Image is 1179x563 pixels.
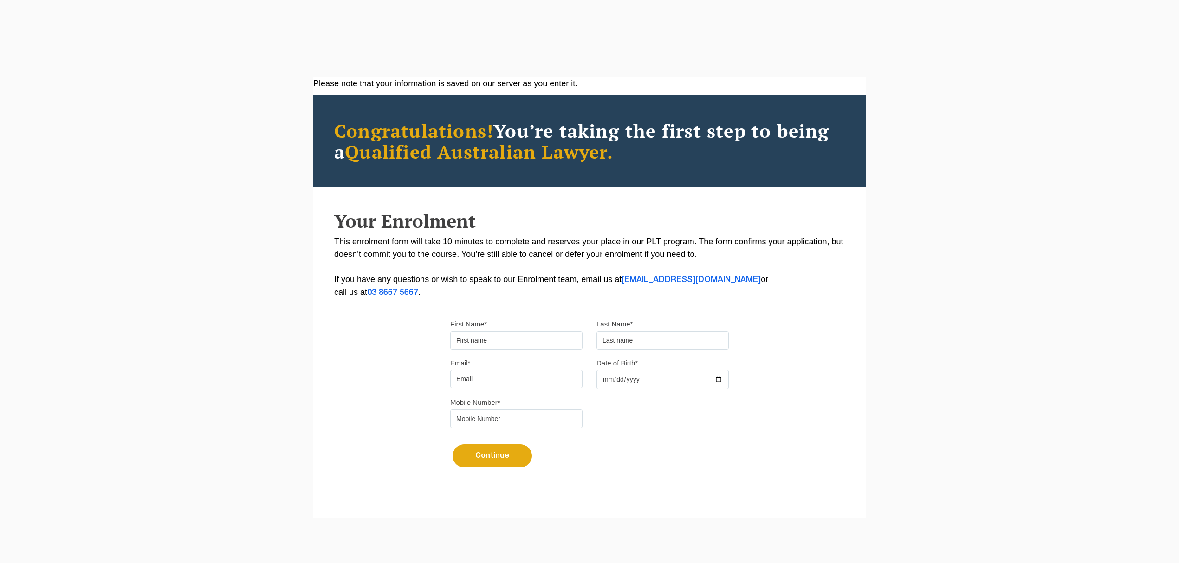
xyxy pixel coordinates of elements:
[450,398,500,407] label: Mobile Number*
[450,358,470,368] label: Email*
[450,331,583,350] input: First name
[345,139,613,164] span: Qualified Australian Lawyer.
[334,120,845,162] h2: You’re taking the first step to being a
[450,370,583,388] input: Email
[622,276,761,283] a: [EMAIL_ADDRESS][DOMAIN_NAME]
[313,77,866,90] div: Please note that your information is saved on our server as you enter it.
[596,320,633,329] label: Last Name*
[334,236,845,299] p: This enrolment form will take 10 minutes to complete and reserves your place in our PLT program. ...
[334,118,493,143] span: Congratulations!
[596,358,638,368] label: Date of Birth*
[334,211,845,231] h2: Your Enrolment
[367,289,418,296] a: 03 8667 5667
[596,331,729,350] input: Last name
[450,320,487,329] label: First Name*
[450,409,583,428] input: Mobile Number
[453,444,532,467] button: Continue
